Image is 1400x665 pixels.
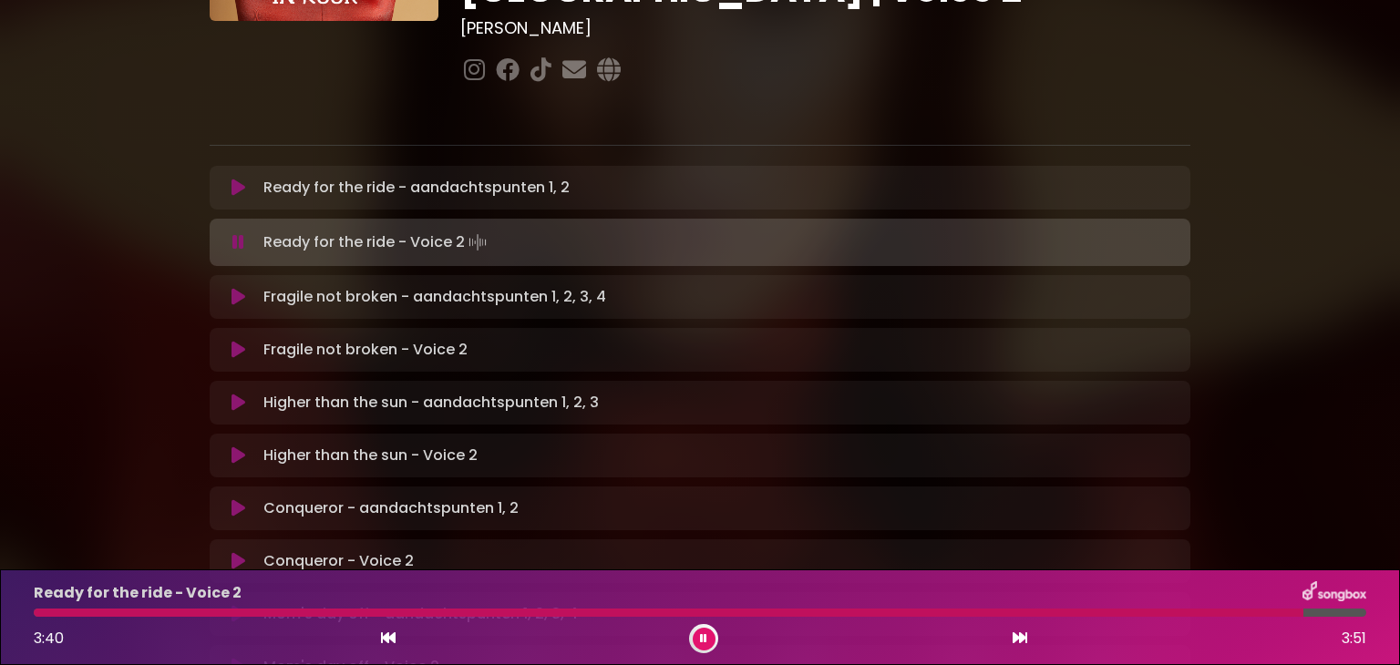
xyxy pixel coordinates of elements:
[263,230,490,255] p: Ready for the ride - Voice 2
[263,392,599,414] p: Higher than the sun - aandachtspunten 1, 2, 3
[263,550,414,572] p: Conqueror - Voice 2
[263,445,478,466] p: Higher than the sun - Voice 2
[263,497,519,519] p: Conqueror - aandachtspunten 1, 2
[263,286,606,308] p: Fragile not broken - aandachtspunten 1, 2, 3, 4
[460,18,1190,38] h3: [PERSON_NAME]
[1302,581,1366,605] img: songbox-logo-white.png
[263,339,468,361] p: Fragile not broken - Voice 2
[1342,628,1366,650] span: 3:51
[34,582,242,604] p: Ready for the ride - Voice 2
[34,628,64,649] span: 3:40
[465,230,490,255] img: waveform4.gif
[263,177,570,199] p: Ready for the ride - aandachtspunten 1, 2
